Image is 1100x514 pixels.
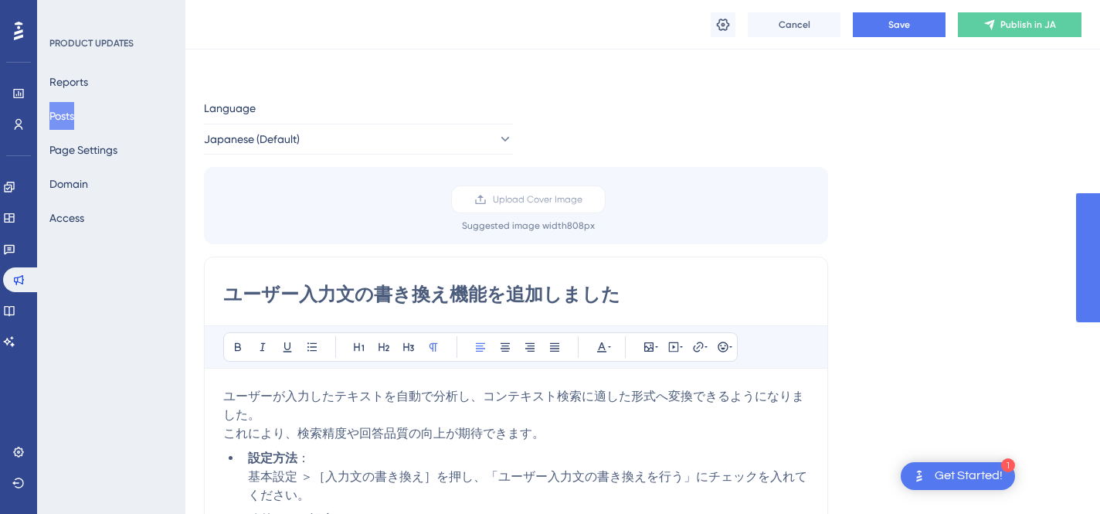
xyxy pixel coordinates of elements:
[1001,458,1015,472] div: 1
[204,130,300,148] span: Japanese (Default)
[49,102,74,130] button: Posts
[1035,453,1081,499] iframe: UserGuiding AI Assistant Launcher
[49,170,88,198] button: Domain
[748,12,840,37] button: Cancel
[204,124,513,155] button: Japanese (Default)
[462,220,595,232] div: Suggested image width 808 px
[49,68,88,96] button: Reports
[223,426,545,441] span: これにより、検索精度や回答品質の向上が期待できます。
[204,99,256,117] span: Language
[49,37,134,49] div: PRODUCT UPDATES
[1000,19,1056,31] span: Publish in JA
[888,19,910,31] span: Save
[49,136,117,164] button: Page Settings
[248,469,807,502] span: 基本設定 ＞［入力文の書き換え］を押し、「ユーザー入力文の書き換えを行う」にチェックを入れてください。
[935,468,1003,485] div: Get Started!
[297,451,310,465] span: ：
[779,19,810,31] span: Cancel
[223,389,804,422] span: ユーザーが入力したテキストを自動で分析し、コンテキスト検索に適した形式へ変換できるようになりました。
[910,467,929,485] img: launcher-image-alternative-text
[853,12,946,37] button: Save
[493,193,582,206] span: Upload Cover Image
[958,12,1081,37] button: Publish in JA
[49,204,84,232] button: Access
[223,282,809,307] input: Post Title
[901,462,1015,490] div: Open Get Started! checklist, remaining modules: 1
[248,451,297,465] strong: 設定方法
